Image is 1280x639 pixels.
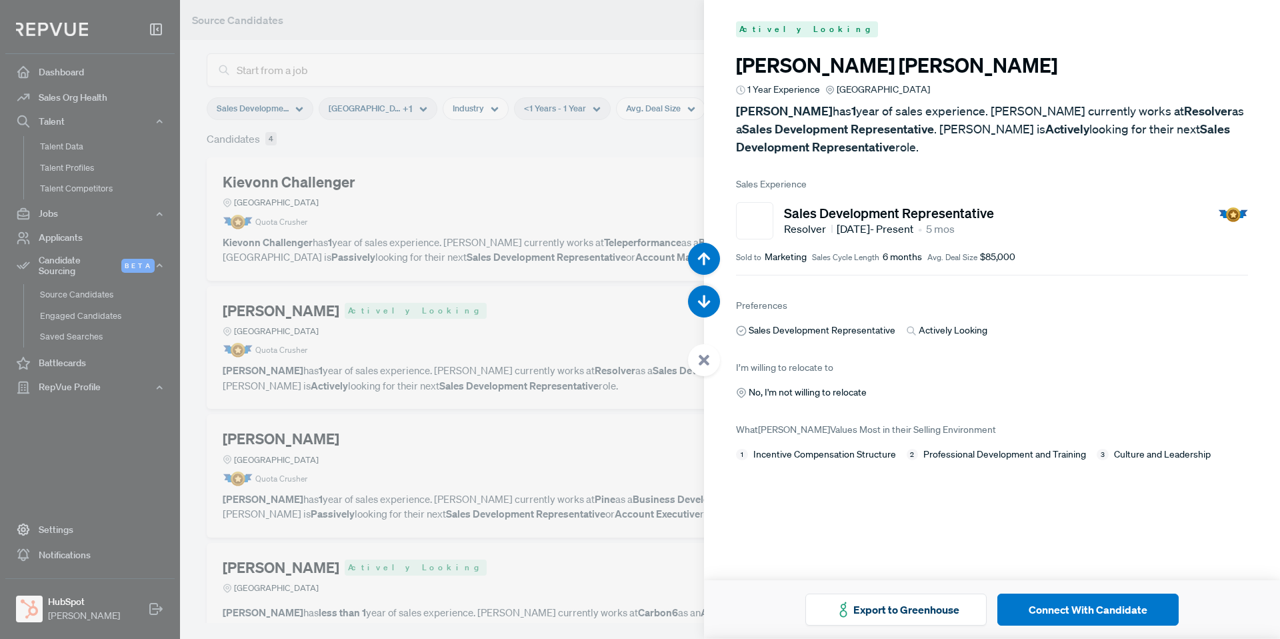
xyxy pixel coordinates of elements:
span: What [PERSON_NAME] Values Most in their Selling Environment [736,424,996,436]
button: Export to Greenhouse [805,594,987,626]
span: I’m willing to relocate to [736,362,833,374]
span: Actively Looking [736,21,878,37]
span: $85,000 [980,250,1015,264]
span: [DATE] - Present [837,221,913,237]
strong: Sales Development Representative [742,121,934,137]
span: Marketing [765,250,807,264]
span: 1 [736,449,748,461]
span: Culture and Leadership [1114,448,1211,462]
span: Sales Cycle Length [812,251,879,263]
span: No, I'm not willing to relocate [749,386,867,400]
img: Quota Badge [1218,207,1248,222]
strong: Actively [1045,121,1089,137]
strong: [PERSON_NAME] [736,103,833,119]
span: 1 Year Experience [747,83,820,97]
img: Resolver [739,205,770,236]
p: has year of sales experience. [PERSON_NAME] currently works at as a . [PERSON_NAME] is looking fo... [736,102,1248,156]
h3: [PERSON_NAME] [PERSON_NAME] [736,53,1248,77]
span: Incentive Compensation Structure [753,448,896,462]
span: Avg. Deal Size [927,251,977,263]
h5: Sales Development Representative [784,205,994,221]
span: Actively Looking [919,324,987,338]
strong: Resolver [1184,103,1232,119]
span: 5 mos [926,221,955,237]
span: [GEOGRAPHIC_DATA] [837,83,930,97]
span: Resolver [784,221,833,237]
span: 3 [1097,449,1109,461]
span: 6 months [883,250,922,264]
span: Preferences [736,299,787,311]
button: Connect With Candidate [997,594,1179,626]
span: Professional Development and Training [923,448,1086,462]
span: Sales Experience [736,177,1248,191]
span: Sold to [736,251,761,263]
strong: 1 [851,103,856,119]
article: • [918,221,922,237]
span: Sales Development Representative [749,324,895,338]
span: 2 [907,449,919,461]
